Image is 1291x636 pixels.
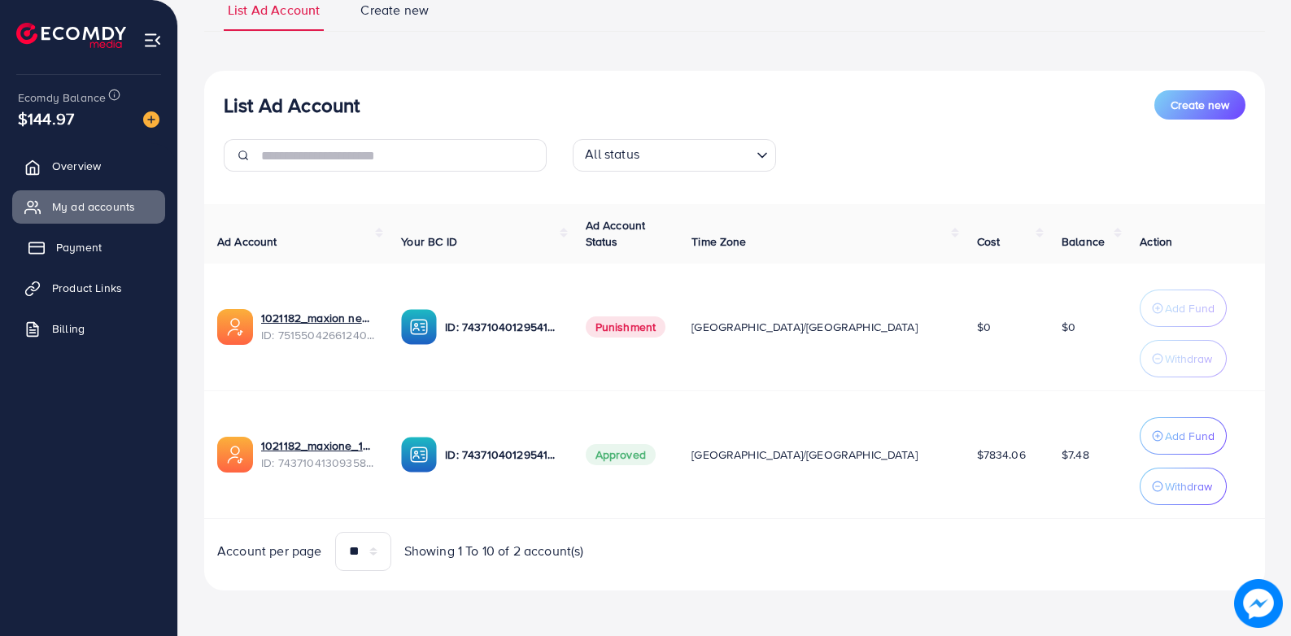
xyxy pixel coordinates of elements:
a: My ad accounts [12,190,165,223]
span: List Ad Account [228,1,320,20]
span: ID: 7515504266124050440 [261,327,375,343]
span: [GEOGRAPHIC_DATA]/[GEOGRAPHIC_DATA] [691,319,918,335]
input: Search for option [644,142,750,168]
img: image [143,111,159,128]
span: Overview [52,158,101,174]
span: Account per page [217,542,322,560]
span: Approved [586,444,656,465]
span: Create new [1171,97,1229,113]
span: All status [582,142,643,168]
span: Balance [1062,233,1105,250]
span: $0 [977,319,991,335]
span: Punishment [586,316,666,338]
p: Add Fund [1165,426,1215,446]
a: 1021182_maxione_1731585765963 [261,438,375,454]
span: Cost [977,233,1001,250]
span: My ad accounts [52,198,135,215]
img: ic-ads-acc.e4c84228.svg [217,437,253,473]
p: ID: 7437104012954140673 [445,317,559,337]
a: Overview [12,150,165,182]
a: Payment [12,231,165,264]
div: <span class='underline'>1021182_maxion new 2nd_1749839824416</span></br>7515504266124050440 [261,310,375,343]
span: Action [1140,233,1172,250]
button: Create new [1154,90,1245,120]
img: ic-ba-acc.ded83a64.svg [401,309,437,345]
span: Create new [360,1,429,20]
h3: List Ad Account [224,94,360,117]
span: Product Links [52,280,122,296]
button: Withdraw [1140,340,1227,377]
span: Time Zone [691,233,746,250]
button: Withdraw [1140,468,1227,505]
span: Billing [52,320,85,337]
button: Add Fund [1140,290,1227,327]
span: [GEOGRAPHIC_DATA]/[GEOGRAPHIC_DATA] [691,447,918,463]
span: Ad Account Status [586,217,646,250]
span: ID: 7437104130935898113 [261,455,375,471]
img: logo [16,23,126,48]
div: <span class='underline'>1021182_maxione_1731585765963</span></br>7437104130935898113 [261,438,375,471]
p: Withdraw [1165,349,1212,368]
a: Billing [12,312,165,345]
img: ic-ba-acc.ded83a64.svg [401,437,437,473]
span: $7834.06 [977,447,1026,463]
button: Add Fund [1140,417,1227,455]
p: ID: 7437104012954140673 [445,445,559,464]
div: Search for option [573,139,776,172]
span: Your BC ID [401,233,457,250]
img: menu [143,31,162,50]
span: Ecomdy Balance [18,89,106,106]
span: $7.48 [1062,447,1089,463]
span: $0 [1062,319,1075,335]
span: Ad Account [217,233,277,250]
p: Add Fund [1165,298,1215,318]
a: 1021182_maxion new 2nd_1749839824416 [261,310,375,326]
a: Product Links [12,272,165,304]
span: $144.97 [18,107,74,130]
img: ic-ads-acc.e4c84228.svg [217,309,253,345]
p: Withdraw [1165,477,1212,496]
span: Payment [56,239,102,255]
img: image [1234,579,1283,628]
span: Showing 1 To 10 of 2 account(s) [404,542,584,560]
